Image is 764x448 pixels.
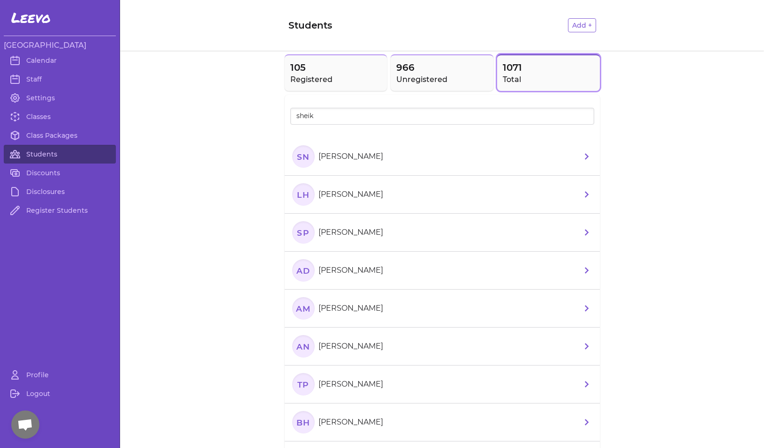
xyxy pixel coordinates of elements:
a: Class Packages [4,126,116,145]
p: [PERSON_NAME] [318,227,383,238]
a: AM[PERSON_NAME] [285,290,600,328]
a: Calendar [4,51,116,70]
p: [PERSON_NAME] [318,303,383,314]
text: TP [297,379,309,389]
a: Disclosures [4,182,116,201]
button: 1071Total [497,54,600,91]
text: BH [296,417,310,427]
text: AM [295,303,310,313]
a: TP[PERSON_NAME] [285,366,600,403]
h2: Total [503,74,594,85]
text: LH [297,189,310,199]
h2: Registered [290,74,382,85]
button: 966Unregistered [391,54,493,91]
text: SN [296,151,310,161]
p: [PERSON_NAME] [318,189,383,200]
button: Add + [568,18,596,32]
span: 1071 [503,61,594,74]
span: 105 [290,61,382,74]
a: LH[PERSON_NAME] [285,176,600,214]
text: AD [295,265,310,275]
a: Discounts [4,164,116,182]
button: 105Registered [285,54,387,91]
p: [PERSON_NAME] [318,265,383,276]
text: SP [297,227,310,237]
a: SP[PERSON_NAME] [285,214,600,252]
a: Students [4,145,116,164]
p: [PERSON_NAME] [318,417,383,428]
a: AN[PERSON_NAME] [285,328,600,366]
a: Register Students [4,201,116,220]
h2: Unregistered [396,74,488,85]
div: Open chat [11,411,39,439]
h3: [GEOGRAPHIC_DATA] [4,40,116,51]
input: Search all students by name... [290,108,594,125]
a: SN[PERSON_NAME] [285,138,600,176]
span: 966 [396,61,488,74]
p: [PERSON_NAME] [318,151,383,162]
p: [PERSON_NAME] [318,379,383,390]
a: Classes [4,107,116,126]
a: BH[PERSON_NAME] [285,403,600,441]
a: Profile [4,366,116,384]
a: Logout [4,384,116,403]
a: AD[PERSON_NAME] [285,252,600,290]
p: [PERSON_NAME] [318,341,383,352]
text: AN [295,341,310,351]
a: Settings [4,89,116,107]
a: Staff [4,70,116,89]
span: Leevo [11,9,51,26]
